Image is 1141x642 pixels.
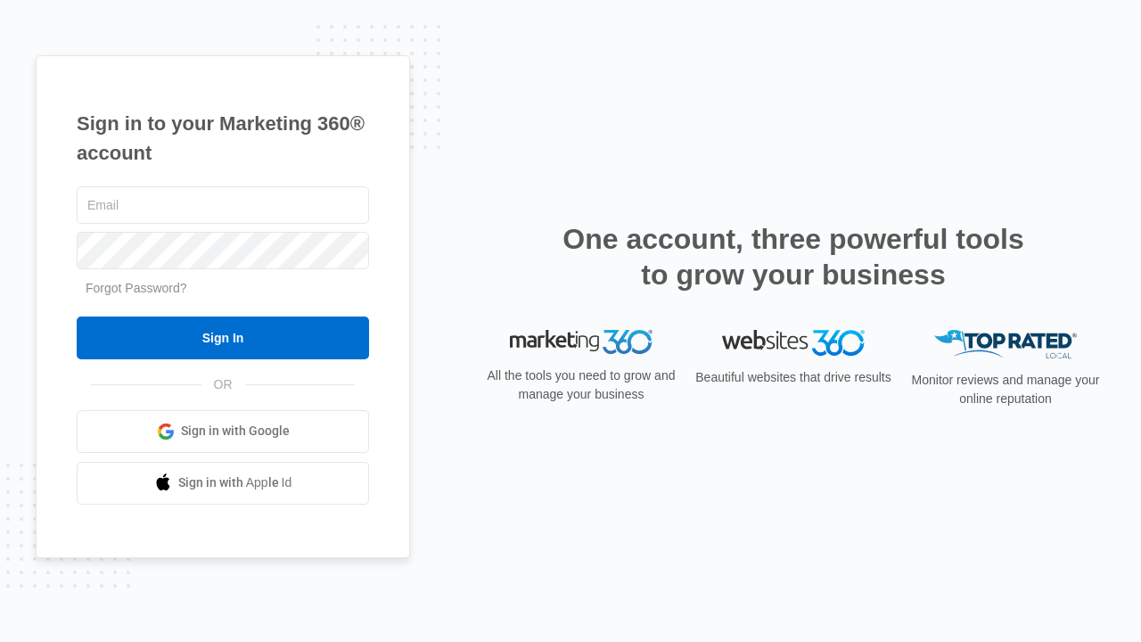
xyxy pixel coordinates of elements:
[722,330,865,356] img: Websites 360
[77,317,369,359] input: Sign In
[77,186,369,224] input: Email
[694,368,893,387] p: Beautiful websites that drive results
[510,330,653,355] img: Marketing 360
[934,330,1077,359] img: Top Rated Local
[557,221,1030,292] h2: One account, three powerful tools to grow your business
[481,366,681,404] p: All the tools you need to grow and manage your business
[906,371,1105,408] p: Monitor reviews and manage your online reputation
[77,109,369,168] h1: Sign in to your Marketing 360® account
[77,410,369,453] a: Sign in with Google
[178,473,292,492] span: Sign in with Apple Id
[77,462,369,505] a: Sign in with Apple Id
[86,281,187,295] a: Forgot Password?
[201,375,245,394] span: OR
[181,422,290,440] span: Sign in with Google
